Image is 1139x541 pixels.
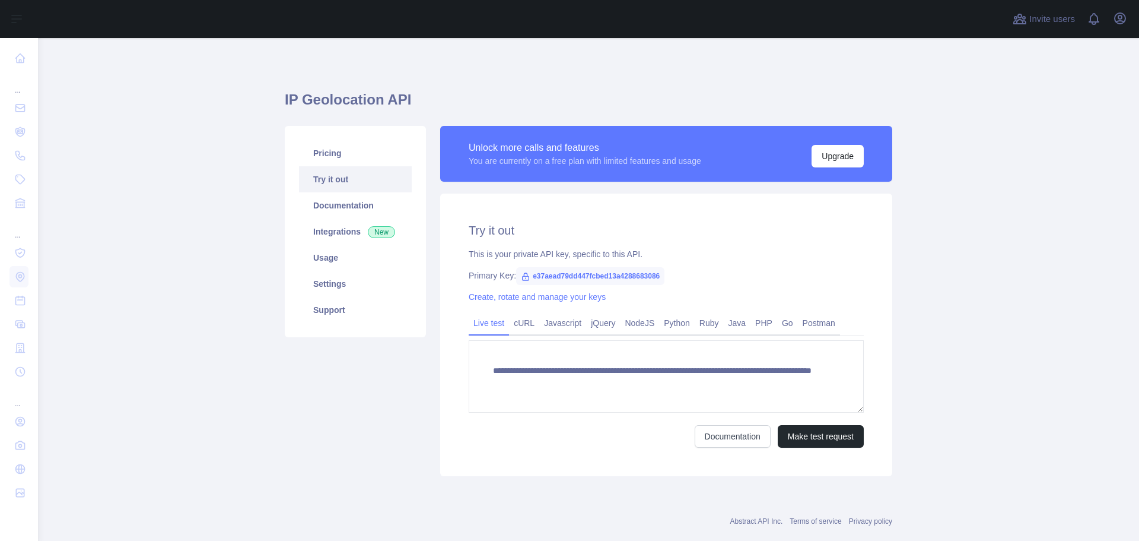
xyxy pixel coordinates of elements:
[299,297,412,323] a: Support
[1029,12,1075,26] span: Invite users
[586,314,620,333] a: jQuery
[299,192,412,219] a: Documentation
[469,314,509,333] a: Live test
[9,385,28,409] div: ...
[299,140,412,166] a: Pricing
[368,226,395,238] span: New
[1010,10,1077,29] button: Invite users
[469,270,864,281] div: Primary Key:
[299,271,412,297] a: Settings
[299,219,412,245] a: Integrations New
[469,222,864,239] h2: Try it out
[790,517,841,526] a: Terms of service
[695,425,771,448] a: Documentation
[299,166,412,192] a: Try it out
[509,314,539,333] a: cURL
[469,141,701,155] div: Unlock more calls and features
[469,248,864,260] div: This is your private API key, specific to this API.
[849,517,892,526] a: Privacy policy
[798,314,840,333] a: Postman
[778,425,864,448] button: Make test request
[724,314,751,333] a: Java
[695,314,724,333] a: Ruby
[812,145,864,167] button: Upgrade
[469,155,701,167] div: You are currently on a free plan with limited features and usage
[730,517,783,526] a: Abstract API Inc.
[9,71,28,95] div: ...
[299,245,412,271] a: Usage
[750,314,777,333] a: PHP
[620,314,659,333] a: NodeJS
[777,314,798,333] a: Go
[285,90,892,119] h1: IP Geolocation API
[9,216,28,240] div: ...
[469,292,606,302] a: Create, rotate and manage your keys
[539,314,586,333] a: Javascript
[516,267,664,285] span: e37aead79dd447fcbed13a4288683086
[659,314,695,333] a: Python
